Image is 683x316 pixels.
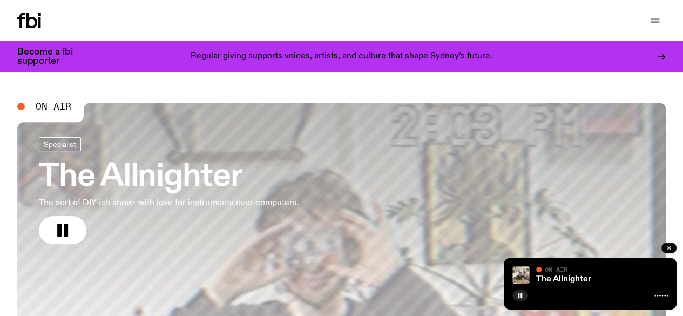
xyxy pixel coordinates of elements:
[39,197,299,210] p: The sort of DIY-ish show: with love for instruments over computers.
[545,266,567,273] span: On Air
[39,162,299,192] h3: The Allnighter
[512,266,530,284] img: Jasper Craig Adams holds a vintage camera to his eye, obscuring his face. He is wearing a grey ju...
[191,52,492,62] p: Regular giving supports voices, artists, and culture that shape Sydney’s future.
[39,137,81,151] a: Specialist
[44,140,76,149] span: Specialist
[39,137,299,244] a: The AllnighterThe sort of DIY-ish show: with love for instruments over computers.
[36,102,71,111] span: On Air
[17,48,86,66] h3: Become a fbi supporter
[536,275,591,284] a: The Allnighter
